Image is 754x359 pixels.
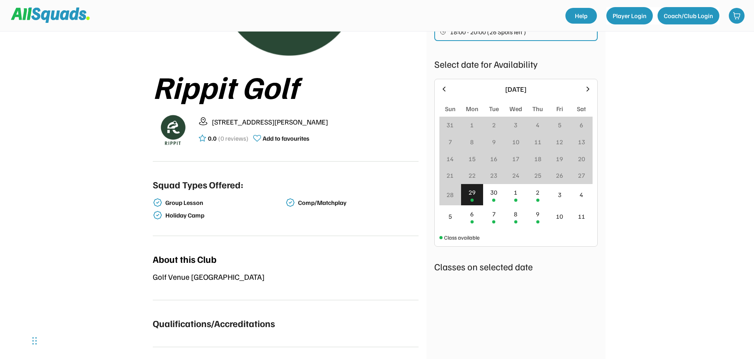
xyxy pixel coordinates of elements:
div: Sun [445,104,456,113]
div: 2 [492,120,496,130]
div: Rippit Golf [153,69,419,104]
div: Qualifications/Accreditations [153,316,275,330]
div: (0 reviews) [218,134,248,143]
img: shopping-cart-01%20%281%29.svg [733,12,741,20]
div: 20 [578,154,585,164]
div: 10 [512,137,519,147]
div: 0.0 [208,134,217,143]
div: Class available [444,233,480,242]
div: [STREET_ADDRESS][PERSON_NAME] [212,117,419,127]
div: 8 [514,209,517,219]
div: 7 [492,209,496,219]
div: Golf Venue [GEOGRAPHIC_DATA] [153,271,419,283]
div: 4 [580,190,583,199]
div: 2 [536,188,539,197]
div: Select date for Availability [434,57,598,71]
div: 5 [558,120,561,130]
div: Comp/Matchplay [298,199,417,206]
div: 12 [556,137,563,147]
div: 24 [512,171,519,180]
div: Wed [509,104,522,113]
div: Squad Types Offered: [153,177,243,192]
div: Thu [532,104,543,113]
button: Player Login [606,7,653,24]
a: Help [565,8,597,24]
div: Sat [577,104,586,113]
div: 26 [556,171,563,180]
img: Squad%20Logo.svg [11,7,90,22]
div: Fri [556,104,563,113]
div: Holiday Camp [165,212,284,219]
div: 30 [490,188,497,197]
div: Classes on selected date [434,259,598,273]
div: About this Club [153,252,217,266]
div: 23 [490,171,497,180]
div: 3 [514,120,517,130]
div: Mon [466,104,478,113]
div: 7 [448,137,452,147]
div: 11 [578,212,585,221]
button: 18:00 - 20:00 (26 Spots left ) [440,27,593,37]
div: 4 [536,120,539,130]
div: Tue [489,104,499,113]
div: Add to favourites [263,134,309,143]
img: check-verified-01.svg [153,198,162,207]
div: 29 [469,188,476,197]
span: 18:00 - 20:00 (26 Spots left ) [450,29,526,35]
img: check-verified-01.svg [285,198,295,207]
div: 10 [556,212,563,221]
div: 17 [512,154,519,164]
div: 14 [446,154,454,164]
div: 8 [470,137,474,147]
div: 9 [536,209,539,219]
div: 21 [446,171,454,180]
div: 18 [534,154,541,164]
div: 1 [470,120,474,130]
div: 13 [578,137,585,147]
button: Coach/Club Login [658,7,719,24]
div: 6 [580,120,583,130]
div: 3 [558,190,561,199]
div: Group Lesson [165,199,284,206]
div: 25 [534,171,541,180]
div: 15 [469,154,476,164]
div: 27 [578,171,585,180]
div: 28 [446,190,454,199]
div: 11 [534,137,541,147]
div: 5 [448,212,452,221]
div: 16 [490,154,497,164]
img: check-verified-01.svg [153,210,162,220]
div: 9 [492,137,496,147]
div: 22 [469,171,476,180]
div: 31 [446,120,454,130]
div: 1 [514,188,517,197]
div: [DATE] [453,84,579,95]
div: 6 [470,209,474,219]
div: 19 [556,154,563,164]
img: Rippitlogov2_green.png [153,110,192,149]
